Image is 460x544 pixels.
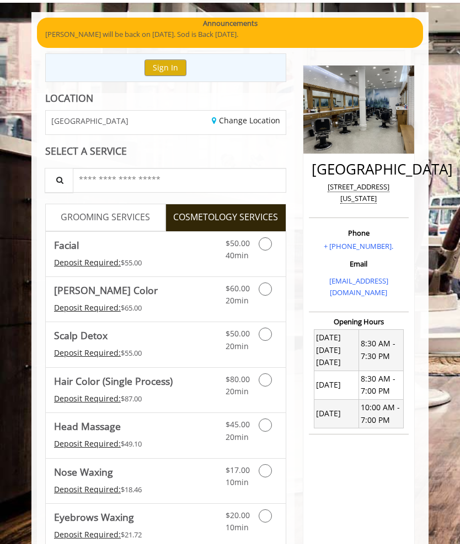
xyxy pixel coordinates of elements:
[145,59,186,75] button: Sign In
[54,483,186,496] div: $18.46
[226,341,249,351] span: 20min
[54,484,121,494] span: This service needs some Advance to be paid before we block your appointment
[309,318,409,325] h3: Opening Hours
[329,276,388,297] a: [EMAIL_ADDRESS][DOMAIN_NAME]
[312,229,406,237] h3: Phone
[45,91,93,105] b: LOCATION
[54,438,121,449] span: This service needs some Advance to be paid before we block your appointment
[226,238,250,248] span: $50.00
[54,438,186,450] div: $49.10
[226,522,249,532] span: 10min
[45,146,286,156] div: SELECT A SERVICE
[312,260,406,268] h3: Email
[51,117,129,125] span: [GEOGRAPHIC_DATA]
[61,210,150,225] span: GROOMING SERVICES
[54,509,134,525] b: Eyebrows Waxing
[314,371,359,399] td: [DATE]
[54,328,108,343] b: Scalp Detox
[203,18,258,29] b: Announcements
[226,283,250,293] span: $60.00
[212,115,280,126] a: Change Location
[226,374,250,384] span: $80.00
[226,295,249,306] span: 20min
[314,329,359,371] td: [DATE] [DATE] [DATE]
[54,237,79,253] b: Facial
[226,419,250,429] span: $45.00
[54,257,186,269] div: $55.00
[45,29,415,40] p: [PERSON_NAME] will be back on [DATE]. Sod is Back [DATE].
[54,347,186,359] div: $55.00
[226,510,250,520] span: $20.00
[54,529,186,541] div: $21.72
[54,302,186,314] div: $65.00
[54,302,121,313] span: This service needs some Advance to be paid before we block your appointment
[359,371,403,399] td: 8:30 AM - 7:00 PM
[226,432,249,442] span: 20min
[45,168,73,193] button: Service Search
[54,282,158,298] b: [PERSON_NAME] Color
[312,161,406,177] h2: [GEOGRAPHIC_DATA]
[54,393,121,404] span: This service needs some Advance to be paid before we block your appointment
[54,347,121,358] span: This service needs some Advance to be paid before we block your appointment
[226,328,250,339] span: $50.00
[226,465,250,475] span: $17.00
[359,399,403,428] td: 10:00 AM - 7:00 PM
[54,529,121,540] span: This service needs some Advance to be paid before we block your appointment
[54,257,121,268] span: This service needs some Advance to be paid before we block your appointment
[54,464,113,480] b: Nose Waxing
[359,329,403,371] td: 8:30 AM - 7:30 PM
[54,418,121,434] b: Head Massage
[226,250,249,260] span: 40min
[226,386,249,396] span: 20min
[226,477,249,487] span: 10min
[54,393,186,405] div: $87.00
[324,241,393,251] a: + [PHONE_NUMBER].
[173,210,278,225] span: COSMETOLOGY SERVICES
[54,373,173,389] b: Hair Color (Single Process)
[314,399,359,428] td: [DATE]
